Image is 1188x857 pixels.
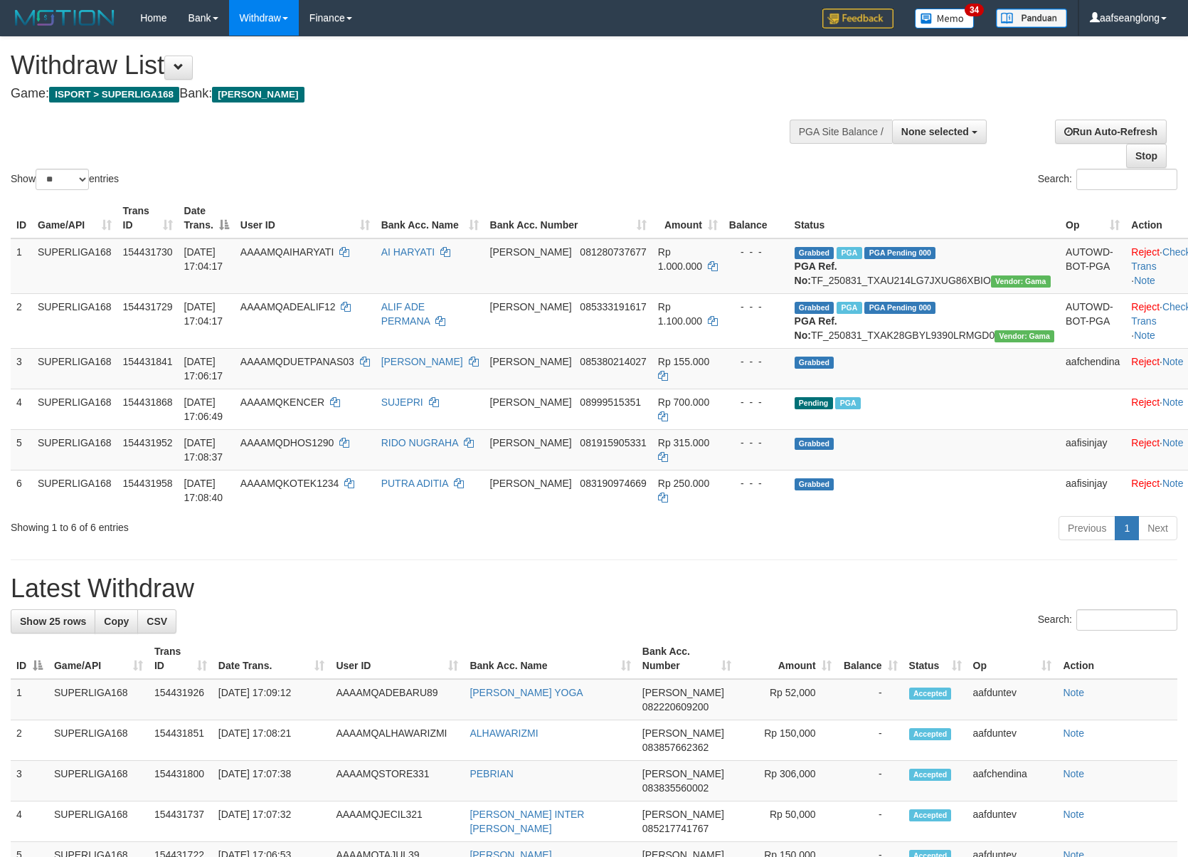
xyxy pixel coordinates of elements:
td: Rp 52,000 [737,679,837,720]
th: Amount: activate to sort column ascending [737,638,837,679]
td: [DATE] 17:08:21 [213,720,331,761]
span: [PERSON_NAME] [642,687,724,698]
th: Status [789,198,1061,238]
th: Bank Acc. Name: activate to sort column ascending [376,198,484,238]
a: Show 25 rows [11,609,95,633]
td: aafduntev [967,720,1058,761]
span: [PERSON_NAME] [490,396,572,408]
span: Accepted [909,809,952,821]
button: None selected [892,120,987,144]
td: SUPERLIGA168 [32,238,117,294]
a: Reject [1131,478,1160,489]
a: Note [1162,437,1184,448]
td: TF_250831_TXAK28GBYL9390LRMGD0 [789,293,1061,348]
span: Grabbed [795,438,834,450]
td: Rp 50,000 [737,801,837,842]
td: aafchendina [1060,348,1125,389]
span: [PERSON_NAME] [642,727,724,739]
span: 154431958 [123,478,173,489]
span: Rp 700.000 [658,396,709,408]
td: AAAAMQADEBARU89 [330,679,464,720]
span: [PERSON_NAME] [490,356,572,367]
td: 154431926 [149,679,213,720]
a: RIDO NUGRAHA [381,437,458,448]
td: Rp 306,000 [737,761,837,801]
th: Balance [723,198,789,238]
td: aafisinjay [1060,429,1125,470]
div: - - - [729,395,783,409]
span: [DATE] 17:08:40 [184,478,223,503]
a: Next [1138,516,1177,540]
th: Trans ID: activate to sort column ascending [117,198,179,238]
td: Rp 150,000 [737,720,837,761]
input: Search: [1076,169,1177,190]
span: Rp 1.000.000 [658,246,702,272]
a: SUJEPRI [381,396,423,408]
span: 154431841 [123,356,173,367]
span: AAAAMQADEALIF12 [240,301,336,312]
td: - [837,679,903,720]
td: 154431737 [149,801,213,842]
th: User ID: activate to sort column ascending [235,198,376,238]
th: Game/API: activate to sort column ascending [48,638,149,679]
span: Copy 082220609200 to clipboard [642,701,709,713]
img: panduan.png [996,9,1067,28]
a: Note [1063,727,1084,739]
select: Showentries [36,169,89,190]
span: ISPORT > SUPERLIGA168 [49,87,179,102]
span: Copy 08999515351 to clipboard [580,396,641,408]
span: Vendor URL: https://trx31.1velocity.biz [991,275,1051,288]
th: Date Trans.: activate to sort column ascending [213,638,331,679]
span: Marked by aafounsreynich [837,247,861,259]
a: Reject [1131,246,1160,258]
span: [DATE] 17:04:17 [184,301,223,327]
img: MOTION_logo.png [11,7,119,28]
th: Amount: activate to sort column ascending [652,198,723,238]
th: Bank Acc. Name: activate to sort column ascending [464,638,636,679]
td: 154431851 [149,720,213,761]
span: 154431952 [123,437,173,448]
span: CSV [147,616,167,627]
a: Note [1162,356,1184,367]
td: 6 [11,470,32,510]
span: 34 [965,4,984,16]
span: Copy 083190974669 to clipboard [580,478,646,489]
span: Rp 315.000 [658,437,709,448]
span: 154431729 [123,301,173,312]
span: [PERSON_NAME] [642,809,724,820]
span: Rp 155.000 [658,356,709,367]
th: Trans ID: activate to sort column ascending [149,638,213,679]
div: - - - [729,476,783,490]
a: Reject [1131,396,1160,408]
td: AAAAMQJECIL321 [330,801,464,842]
td: - [837,720,903,761]
span: Grabbed [795,302,834,314]
span: [PERSON_NAME] [642,768,724,779]
td: 154431800 [149,761,213,801]
th: ID: activate to sort column descending [11,638,48,679]
span: Accepted [909,688,952,700]
a: Note [1063,768,1084,779]
td: TF_250831_TXAU214LG7JXUG86XBIO [789,238,1061,294]
td: SUPERLIGA168 [48,679,149,720]
b: PGA Ref. No: [795,315,837,341]
span: Copy 085333191617 to clipboard [580,301,646,312]
span: [PERSON_NAME] [490,437,572,448]
a: Reject [1131,301,1160,312]
span: Copy 083857662362 to clipboard [642,742,709,753]
a: CSV [137,609,176,633]
td: 1 [11,679,48,720]
span: Rp 250.000 [658,478,709,489]
a: [PERSON_NAME] INTER [PERSON_NAME] [470,809,584,834]
th: Date Trans.: activate to sort column descending [179,198,235,238]
span: [DATE] 17:06:17 [184,356,223,382]
input: Search: [1076,609,1177,631]
h4: Game: Bank: [11,87,778,101]
b: PGA Ref. No: [795,261,837,286]
img: Feedback.jpg [822,9,893,28]
img: Button%20Memo.svg [915,9,975,28]
a: ALIF ADE PERMANA [381,301,430,327]
span: [PERSON_NAME] [490,246,572,258]
th: Op: activate to sort column ascending [1060,198,1125,238]
div: Showing 1 to 6 of 6 entries [11,515,484,535]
